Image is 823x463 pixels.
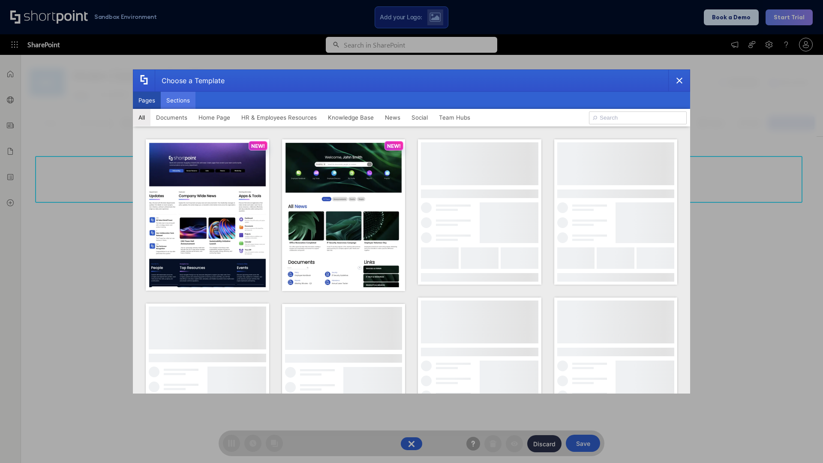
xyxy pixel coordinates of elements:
button: Knowledge Base [322,109,379,126]
p: NEW! [387,143,401,149]
p: NEW! [251,143,265,149]
button: Documents [150,109,193,126]
button: Home Page [193,109,236,126]
button: All [133,109,150,126]
div: Choose a Template [155,70,225,91]
button: Team Hubs [433,109,476,126]
button: Social [406,109,433,126]
input: Search [589,111,687,124]
button: Sections [161,92,195,109]
iframe: Chat Widget [780,422,823,463]
button: HR & Employees Resources [236,109,322,126]
div: template selector [133,69,690,394]
button: News [379,109,406,126]
button: Pages [133,92,161,109]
